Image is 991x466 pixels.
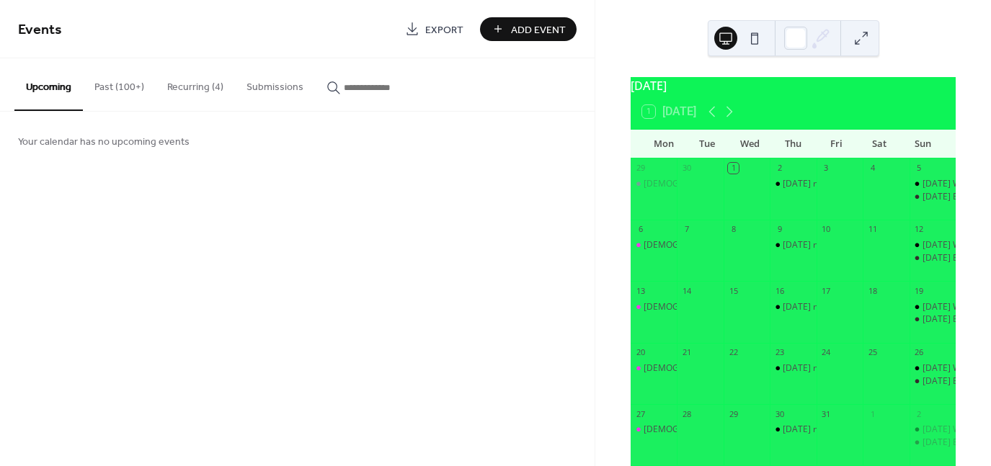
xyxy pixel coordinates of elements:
div: Sunday Worship 10AM [910,178,956,190]
div: [DEMOGRAPHIC_DATA] Prayer [644,424,768,436]
div: Ladies Prayer [631,362,677,375]
div: Sunday Evening Worship [910,252,956,264]
div: Thursday night Bible Study [770,362,816,375]
div: [DATE] night [DEMOGRAPHIC_DATA] Study [783,301,955,313]
div: [DEMOGRAPHIC_DATA] Prayer [644,301,768,313]
div: 23 [774,347,785,358]
div: 25 [867,347,878,358]
div: 1 [867,408,878,419]
div: 10 [821,224,832,235]
span: Add Event [511,22,566,37]
div: Thursday night Bible Study [770,178,816,190]
div: Sunday Evening Worship [910,313,956,326]
div: 9 [774,224,785,235]
button: Add Event [480,17,577,41]
div: 14 [681,285,692,296]
div: Wed [729,130,772,158]
div: Thursday night Bible Study [770,424,816,436]
div: 2 [914,408,925,419]
div: 26 [914,347,925,358]
div: [DATE] [631,77,956,94]
div: 6 [635,224,646,235]
div: [DATE] night [DEMOGRAPHIC_DATA] Study [783,424,955,436]
button: Past (100+) [83,58,156,109]
div: 29 [728,408,739,419]
a: Export [394,17,474,41]
div: 20 [635,347,646,358]
div: Ladies Prayer [631,424,677,436]
div: 22 [728,347,739,358]
div: 27 [635,408,646,419]
div: Sunday Evening Worship [910,375,956,387]
span: Your calendar has no upcoming events [18,135,190,150]
div: 13 [635,285,646,296]
div: 15 [728,285,739,296]
div: Sunday Worship 10AM [910,362,956,375]
div: Thursday night Bible Study [770,239,816,251]
div: 8 [728,224,739,235]
div: [DATE] night [DEMOGRAPHIC_DATA] Study [783,239,955,251]
div: 28 [681,408,692,419]
div: Sunday Evening Worship [910,436,956,449]
div: Ladies Prayer [631,178,677,190]
div: 4 [867,163,878,174]
div: Tue [685,130,729,158]
div: [DEMOGRAPHIC_DATA] Prayer [644,362,768,375]
div: 30 [774,408,785,419]
div: 19 [914,285,925,296]
div: [DEMOGRAPHIC_DATA] Prayer [644,178,768,190]
div: 29 [635,163,646,174]
div: [DATE] night [DEMOGRAPHIC_DATA] Study [783,362,955,375]
div: [DEMOGRAPHIC_DATA] Prayer [644,239,768,251]
div: 7 [681,224,692,235]
div: 2 [774,163,785,174]
div: Fri [814,130,858,158]
div: 16 [774,285,785,296]
div: Sun [901,130,944,158]
button: Upcoming [14,58,83,111]
div: Sunday Evening Worship [910,191,956,203]
div: Sat [858,130,901,158]
div: 3 [821,163,832,174]
div: 31 [821,408,832,419]
div: 17 [821,285,832,296]
div: 11 [867,224,878,235]
div: [DATE] night [DEMOGRAPHIC_DATA] Study [783,178,955,190]
div: 30 [681,163,692,174]
div: 24 [821,347,832,358]
div: 21 [681,347,692,358]
div: Mon [642,130,685,158]
div: 1 [728,163,739,174]
button: Recurring (4) [156,58,235,109]
span: Export [425,22,463,37]
div: Thu [772,130,815,158]
div: Ladies Prayer [631,239,677,251]
div: 5 [914,163,925,174]
div: Sunday Worship 10AM [910,239,956,251]
span: Events [18,16,62,44]
div: Sunday Worship 10AM [910,424,956,436]
button: Submissions [235,58,315,109]
div: Sunday Worship 10AM [910,301,956,313]
div: Ladies Prayer [631,301,677,313]
div: 12 [914,224,925,235]
div: 18 [867,285,878,296]
div: Thursday night Bible Study [770,301,816,313]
